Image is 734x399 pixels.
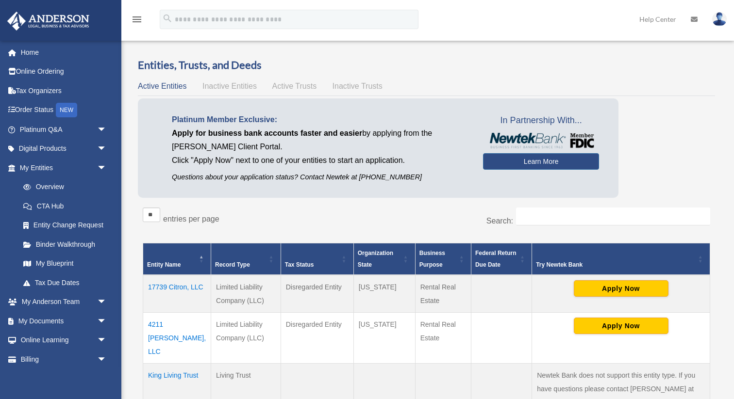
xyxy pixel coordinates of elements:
td: 4211 [PERSON_NAME], LLC [143,313,211,364]
img: User Pic [712,12,727,26]
img: NewtekBankLogoSM.png [488,133,594,148]
th: Try Newtek Bank : Activate to sort [532,243,710,275]
span: Federal Return Due Date [475,250,517,268]
th: Tax Status: Activate to sort [281,243,353,275]
a: Binder Walkthrough [14,235,117,254]
span: arrow_drop_down [97,311,117,331]
td: [US_STATE] [353,275,415,313]
span: Active Trusts [272,82,317,90]
a: Platinum Q&Aarrow_drop_down [7,120,121,139]
td: Rental Real Estate [415,313,471,364]
span: Record Type [215,261,250,268]
td: [US_STATE] [353,313,415,364]
p: Questions about your application status? Contact Newtek at [PHONE_NUMBER] [172,171,468,183]
a: My Anderson Teamarrow_drop_down [7,292,121,312]
a: Tax Due Dates [14,273,117,292]
span: Apply for business bank accounts faster and easier [172,129,362,137]
span: arrow_drop_down [97,350,117,369]
th: Business Purpose: Activate to sort [415,243,471,275]
td: 17739 Citron, LLC [143,275,211,313]
span: In Partnership With... [483,113,599,128]
label: entries per page [163,215,219,223]
span: Organization State [358,250,393,268]
a: CTA Hub [14,196,117,216]
span: arrow_drop_down [97,158,117,178]
a: Tax Organizers [7,81,121,100]
a: menu [131,17,143,25]
a: My Entitiesarrow_drop_down [7,158,117,177]
span: arrow_drop_down [97,139,117,159]
a: My Blueprint [14,254,117,273]
i: menu [131,14,143,25]
span: Entity Name [147,261,181,268]
td: Disregarded Entity [281,313,353,364]
th: Federal Return Due Date: Activate to sort [471,243,532,275]
th: Record Type: Activate to sort [211,243,281,275]
a: My Documentsarrow_drop_down [7,311,121,331]
span: Inactive Trusts [333,82,383,90]
div: NEW [56,103,77,117]
span: arrow_drop_down [97,292,117,312]
p: by applying from the [PERSON_NAME] Client Portal. [172,127,468,154]
p: Click "Apply Now" next to one of your entities to start an application. [172,154,468,167]
td: Limited Liability Company (LLC) [211,275,281,313]
a: Digital Productsarrow_drop_down [7,139,121,159]
label: Search: [486,217,513,225]
td: Rental Real Estate [415,275,471,313]
span: arrow_drop_down [97,331,117,351]
span: Inactive Entities [202,82,257,90]
span: Active Entities [138,82,186,90]
i: search [162,13,173,24]
td: Limited Liability Company (LLC) [211,313,281,364]
th: Entity Name: Activate to invert sorting [143,243,211,275]
button: Apply Now [574,318,668,334]
span: arrow_drop_down [97,120,117,140]
img: Anderson Advisors Platinum Portal [4,12,92,31]
th: Organization State: Activate to sort [353,243,415,275]
a: Overview [14,177,112,197]
a: Online Learningarrow_drop_down [7,331,121,350]
td: Disregarded Entity [281,275,353,313]
div: Try Newtek Bank [536,259,695,271]
a: Entity Change Request [14,216,117,235]
a: Billingarrow_drop_down [7,350,121,369]
p: Platinum Member Exclusive: [172,113,468,127]
span: Tax Status [285,261,314,268]
a: Home [7,43,121,62]
span: Business Purpose [419,250,445,268]
h3: Entities, Trusts, and Deeds [138,58,715,73]
a: Learn More [483,153,599,170]
button: Apply Now [574,280,668,297]
a: Order StatusNEW [7,100,121,120]
a: Online Ordering [7,62,121,81]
